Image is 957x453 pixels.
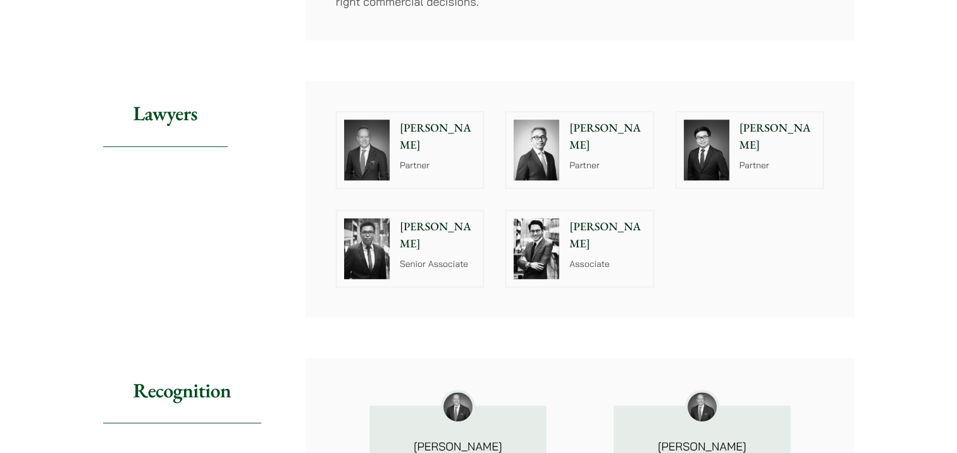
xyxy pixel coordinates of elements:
[634,441,770,452] p: [PERSON_NAME]
[103,81,228,146] h2: Lawyers
[739,120,816,154] p: [PERSON_NAME]
[336,210,485,287] a: [PERSON_NAME] Senior Associate
[400,218,476,252] p: [PERSON_NAME]
[569,258,646,271] p: Associate
[739,159,816,172] p: Partner
[390,441,526,452] p: [PERSON_NAME]
[336,111,485,189] a: [PERSON_NAME] Partner
[400,258,476,271] p: Senior Associate
[676,111,824,189] a: [PERSON_NAME] Partner
[569,159,646,172] p: Partner
[505,111,654,189] a: [PERSON_NAME] Partner
[103,358,261,423] h2: Recognition
[505,210,654,287] a: [PERSON_NAME] Associate
[569,218,646,252] p: [PERSON_NAME]
[400,159,476,172] p: Partner
[400,120,476,154] p: [PERSON_NAME]
[569,120,646,154] p: [PERSON_NAME]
